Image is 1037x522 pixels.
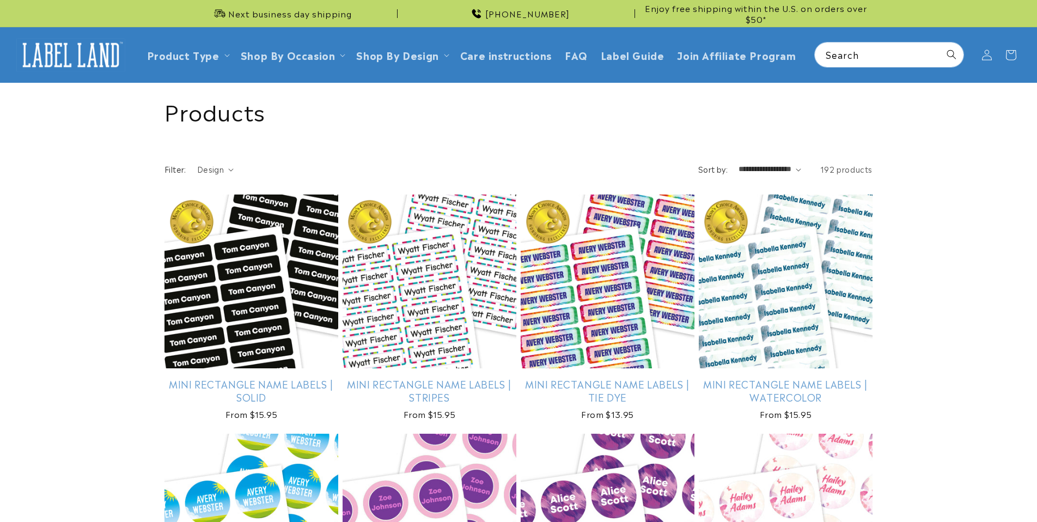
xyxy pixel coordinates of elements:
[147,47,219,62] a: Product Type
[228,8,352,19] span: Next business day shipping
[164,163,186,175] h2: Filter:
[350,42,453,68] summary: Shop By Design
[808,471,1026,511] iframe: Gorgias Floating Chat
[16,38,125,72] img: Label Land
[677,48,796,61] span: Join Affiliate Program
[343,378,516,403] a: Mini Rectangle Name Labels | Stripes
[234,42,350,68] summary: Shop By Occasion
[670,42,802,68] a: Join Affiliate Program
[460,48,552,61] span: Care instructions
[197,163,224,174] span: Design
[164,378,338,403] a: Mini Rectangle Name Labels | Solid
[558,42,594,68] a: FAQ
[197,163,234,175] summary: Design (0 selected)
[356,47,438,62] a: Shop By Design
[241,48,335,61] span: Shop By Occasion
[13,34,130,76] a: Label Land
[940,43,963,66] button: Search
[639,3,873,24] span: Enjoy free shipping within the U.S. on orders over $50*
[601,48,664,61] span: Label Guide
[594,42,671,68] a: Label Guide
[485,8,570,19] span: [PHONE_NUMBER]
[820,163,873,174] span: 192 products
[699,378,873,403] a: Mini Rectangle Name Labels | Watercolor
[164,96,873,125] h1: Products
[521,378,694,403] a: Mini Rectangle Name Labels | Tie Dye
[698,163,728,174] label: Sort by:
[565,48,588,61] span: FAQ
[141,42,234,68] summary: Product Type
[454,42,558,68] a: Care instructions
